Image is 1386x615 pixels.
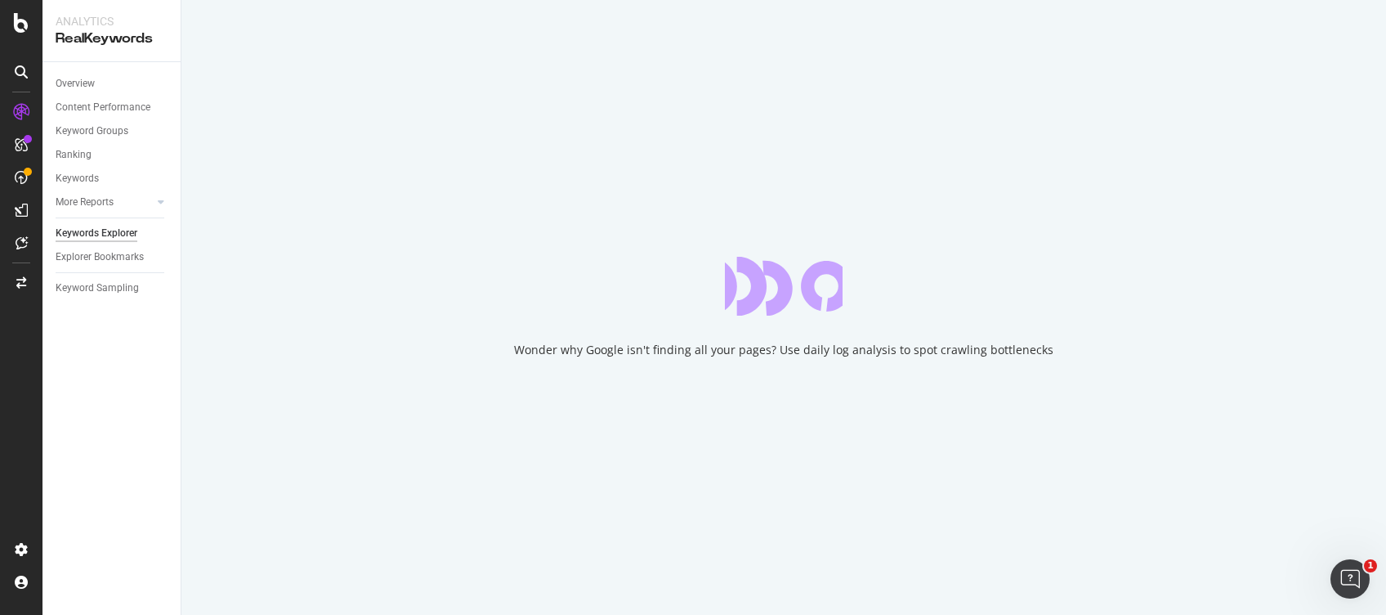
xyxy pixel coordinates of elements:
div: More Reports [56,194,114,211]
iframe: Intercom live chat [1330,559,1370,599]
div: RealKeywords [56,29,168,48]
div: Ranking [56,146,92,164]
a: Explorer Bookmarks [56,249,169,266]
a: Ranking [56,146,169,164]
div: Keyword Groups [56,123,128,140]
div: Analytics [56,13,168,29]
a: Keyword Groups [56,123,169,140]
a: Keywords [56,170,169,187]
a: More Reports [56,194,153,211]
a: Content Performance [56,99,169,116]
div: Explorer Bookmarks [56,249,144,266]
a: Keywords Explorer [56,225,169,242]
a: Overview [56,75,169,92]
div: animation [725,257,843,316]
div: Overview [56,75,95,92]
div: Wonder why Google isn't finding all your pages? Use daily log analysis to spot crawling bottlenecks [514,342,1053,358]
div: Keywords Explorer [56,225,137,242]
a: Keyword Sampling [56,280,169,297]
span: 1 [1364,559,1377,572]
div: Content Performance [56,99,150,116]
div: Keywords [56,170,99,187]
div: Keyword Sampling [56,280,139,297]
